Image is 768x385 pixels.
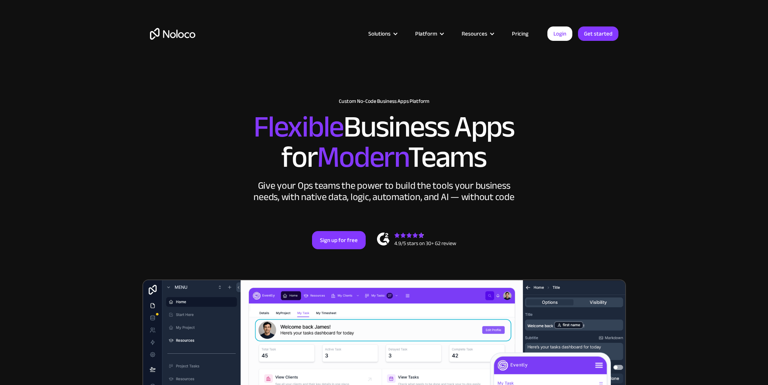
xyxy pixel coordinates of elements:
a: Get started [578,26,618,41]
span: Modern [317,129,408,185]
h1: Custom No-Code Business Apps Platform [150,98,618,104]
div: Resources [452,29,502,39]
a: Login [547,26,572,41]
div: Solutions [368,29,391,39]
a: home [150,28,195,40]
a: Pricing [502,29,538,39]
span: Flexible [253,99,343,155]
h2: Business Apps for Teams [150,112,618,172]
div: Give your Ops teams the power to build the tools your business needs, with native data, logic, au... [252,180,516,203]
a: Sign up for free [312,231,366,249]
div: Solutions [359,29,406,39]
div: Platform [406,29,452,39]
div: Resources [462,29,487,39]
div: Platform [415,29,437,39]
